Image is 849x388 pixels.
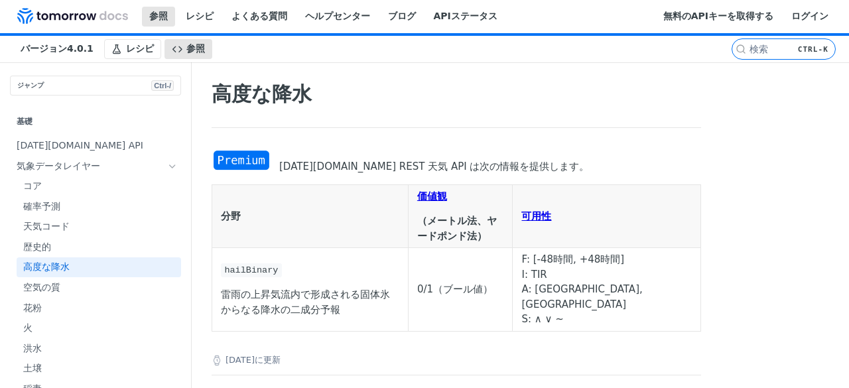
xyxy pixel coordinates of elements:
font: 歴史的 [23,241,51,252]
img: Tomorrow.io 天気 API ドキュメント [17,8,128,24]
a: 火 [17,318,181,338]
a: ブログ [381,7,423,27]
font: 雷雨の上昇気流内で形成される固体氷からなる降水の二成分予報 [221,289,390,316]
font: F: [-48時間, +48時間] [521,253,624,265]
font: 0/1（ブール値） [417,283,493,295]
a: APIステータス [426,7,505,27]
font: 高度な降水 [212,82,312,105]
a: 花粉 [17,298,181,318]
font: 花粉 [23,302,42,313]
font: バージョン4.0.1 [21,43,94,54]
font: 気象データレイヤー [17,161,100,171]
font: S: ∧ ∨ ~ [521,313,563,325]
a: 確率予測 [17,197,181,217]
font: 洪水 [23,343,42,354]
font: 天気コード [23,221,70,231]
font: ログイン [791,11,828,21]
a: 気象データレイヤー気象データレイヤーのサブページを非表示にする [10,157,181,176]
font: よくある質問 [231,11,287,21]
a: ログイン [784,7,836,27]
span: hailBinary [224,265,278,275]
font: ジャンプ [17,82,44,89]
kbd: CTRL-K [795,42,832,56]
a: コア [17,176,181,196]
a: 無料のAPIキーを取得する [656,7,781,27]
a: 歴史的 [17,237,181,257]
font: [DATE][DOMAIN_NAME] REST 天気 API は次の情報を提供します。 [279,161,589,172]
a: 空気の質 [17,278,181,298]
font: レシピ [186,11,214,21]
svg: 検索 [736,44,746,54]
font: 高度な降水 [23,261,70,272]
a: レシピ [178,7,221,27]
font: 参照 [149,11,168,21]
a: 洪水 [17,339,181,359]
a: 参照 [164,39,212,59]
a: 天気コード [17,217,181,237]
a: 土壌 [17,359,181,379]
font: コア [23,180,42,191]
font: 基礎 [17,117,33,126]
font: 土壌 [23,363,42,373]
font: 分野 [221,210,241,222]
font: レシピ [126,43,154,54]
font: 空気の質 [23,282,60,292]
a: 可用性 [521,210,551,222]
font: 火 [23,322,33,333]
font: ブログ [388,11,416,21]
font: [DATE]に [226,355,263,365]
a: 高度な降水 [17,257,181,277]
font: 更新 [263,355,281,365]
font: 確率予測 [23,201,60,212]
a: レシピ [104,39,161,59]
font: ヘルプセンター [305,11,370,21]
font: APIステータス [434,11,497,21]
a: よくある質問 [224,7,294,27]
button: ジャンプCtrl-/ [10,76,181,96]
font: Ctrl-/ [154,82,171,90]
font: A: [GEOGRAPHIC_DATA], [GEOGRAPHIC_DATA] [521,283,642,310]
a: [DATE][DOMAIN_NAME] API [10,136,181,156]
a: 参照 [142,7,175,27]
a: ヘルプセンター [298,7,377,27]
button: 気象データレイヤーのサブページを非表示にする [167,161,178,172]
font: （メートル法、ヤードポンド法） [417,215,497,242]
font: [DATE][DOMAIN_NAME] API [17,140,143,151]
font: I: TIR [521,269,547,281]
a: 価値観 [417,190,447,202]
font: 参照 [186,43,205,54]
font: 無料のAPIキーを取得する [663,11,773,21]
